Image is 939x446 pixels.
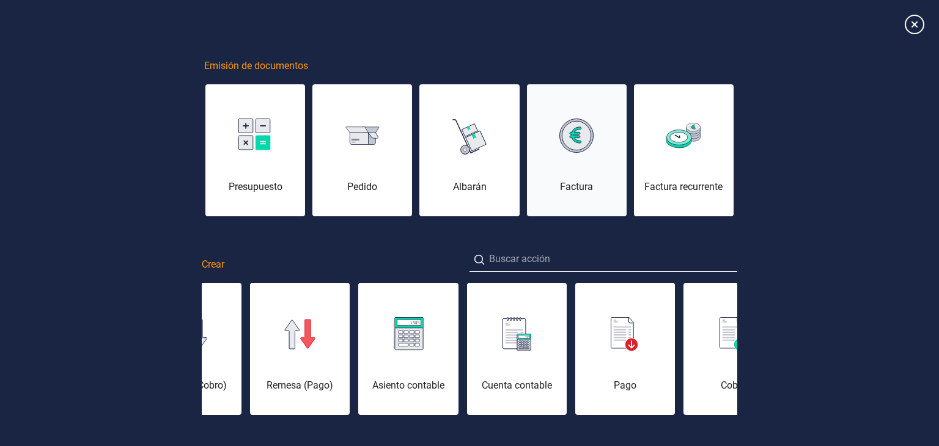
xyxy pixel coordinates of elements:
[393,317,424,351] img: img-asiento-contable.svg
[419,180,519,194] div: Albarán
[312,180,412,194] div: Pedido
[666,123,701,148] img: img-factura-recurrente.svg
[611,317,639,351] img: img-pago.svg
[358,378,458,393] div: Asiento contable
[469,247,737,272] input: Buscar acción
[204,59,308,73] span: Emisión de documentos
[202,257,224,272] span: Crear
[205,180,305,194] div: Presupuesto
[452,115,487,156] img: img-albaran.svg
[250,378,350,393] div: Remesa (Pago)
[575,378,675,393] div: Pago
[634,180,734,194] div: Factura recurrente
[559,119,594,153] img: img-factura.svg
[467,378,567,393] div: Cuenta contable
[345,126,380,145] img: img-pedido.svg
[238,119,273,153] img: img-presupuesto.svg
[503,317,531,351] img: img-cuenta-contable.svg
[284,319,316,349] img: img-remesa-pago.svg
[683,378,783,393] div: Cobro
[527,180,627,194] div: Factura
[720,317,748,351] img: img-cobro.svg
